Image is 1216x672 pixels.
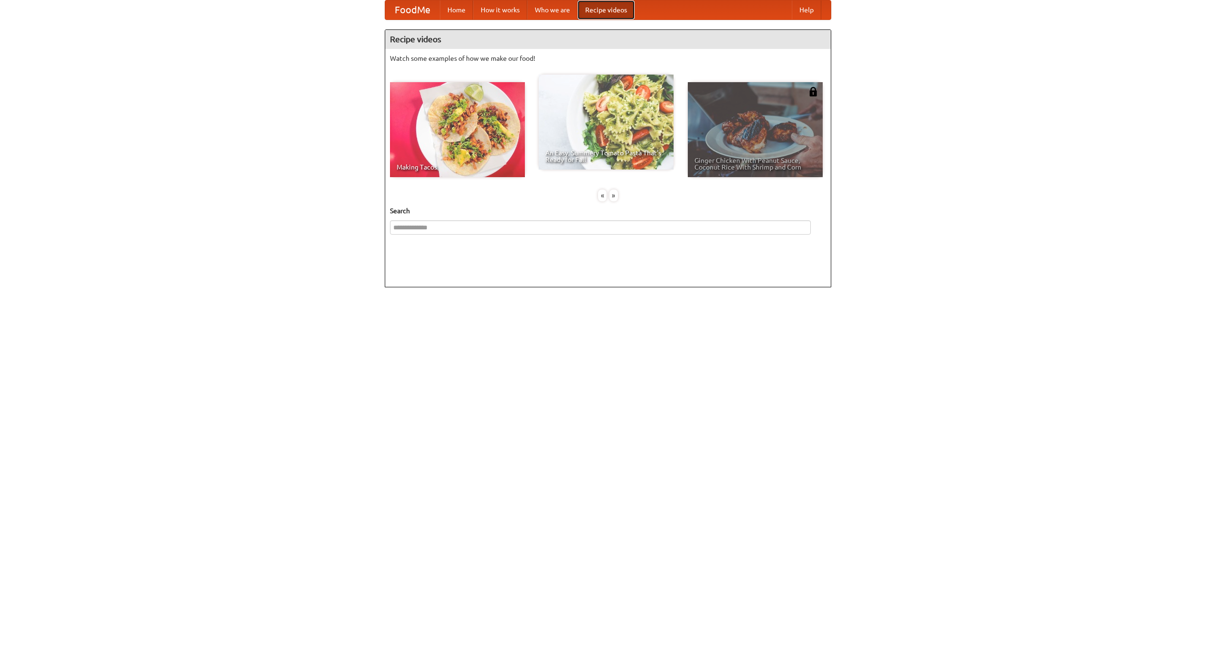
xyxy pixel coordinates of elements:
a: Making Tacos [390,82,525,177]
a: FoodMe [385,0,440,19]
p: Watch some examples of how we make our food! [390,54,826,63]
img: 483408.png [808,87,818,96]
div: » [609,189,618,201]
div: « [598,189,607,201]
span: Making Tacos [397,164,518,170]
h5: Search [390,206,826,216]
a: Help [792,0,821,19]
a: Recipe videos [578,0,635,19]
span: An Easy, Summery Tomato Pasta That's Ready for Fall [545,150,667,163]
a: An Easy, Summery Tomato Pasta That's Ready for Fall [539,75,674,170]
a: Home [440,0,473,19]
a: How it works [473,0,527,19]
a: Who we are [527,0,578,19]
h4: Recipe videos [385,30,831,49]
